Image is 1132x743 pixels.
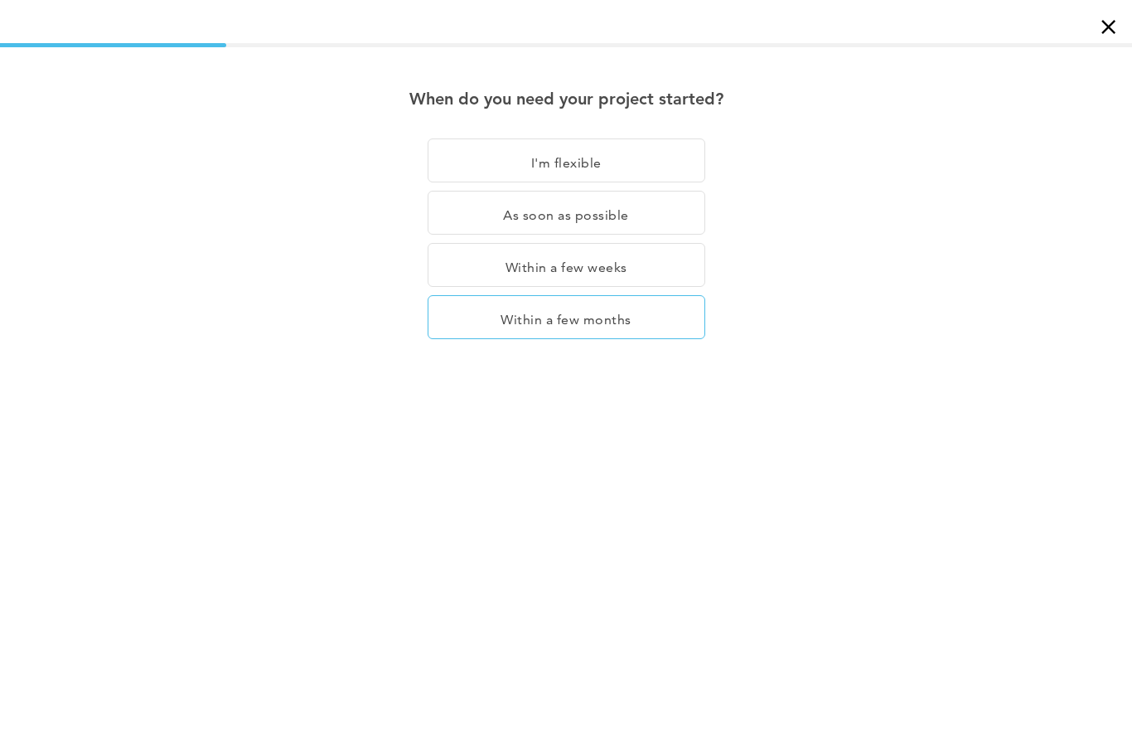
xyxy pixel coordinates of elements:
div: When do you need your project started? [262,85,871,114]
iframe: Drift Widget Chat Controller [814,624,1112,723]
div: I'm flexible [428,138,705,182]
div: As soon as possible [428,191,705,235]
div: Within a few months [428,295,705,339]
div: Within a few weeks [428,243,705,287]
